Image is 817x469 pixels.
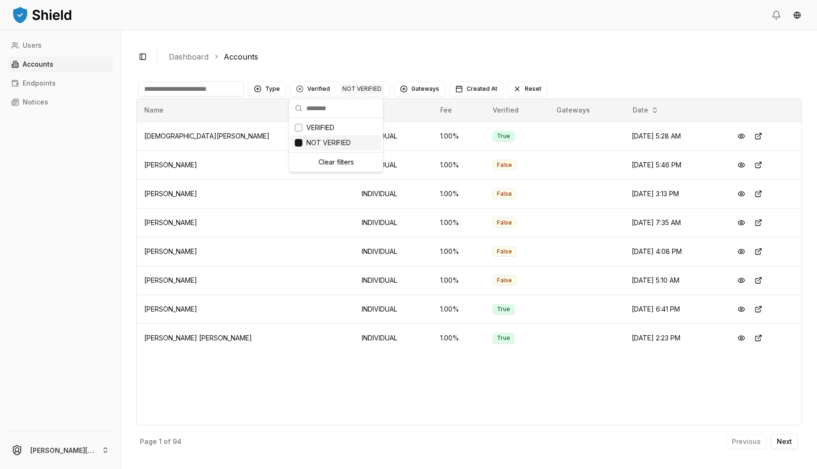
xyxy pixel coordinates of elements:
[23,61,53,68] p: Accounts
[632,132,681,140] span: [DATE] 5:28 AM
[449,81,504,96] button: Created At
[433,99,485,122] th: Fee
[467,85,497,93] span: Created At
[354,179,433,208] td: INDIVIDUAL
[144,161,197,169] span: [PERSON_NAME]
[632,305,680,313] span: [DATE] 6:41 PM
[354,208,433,237] td: INDIVIDUAL
[296,85,304,93] div: Clear Verified filter
[137,99,354,122] th: Name
[144,276,197,284] span: [PERSON_NAME]
[440,276,459,284] span: 1.00 %
[4,435,117,465] button: [PERSON_NAME][EMAIL_ADDRESS][DOMAIN_NAME]
[144,247,197,255] span: [PERSON_NAME]
[549,99,624,122] th: Gateways
[632,247,682,255] span: [DATE] 4:08 PM
[771,434,798,449] button: Next
[23,99,48,105] p: Notices
[8,95,113,110] a: Notices
[144,334,252,342] span: [PERSON_NAME] [PERSON_NAME]
[30,445,94,455] p: [PERSON_NAME][EMAIL_ADDRESS][DOMAIN_NAME]
[354,237,433,266] td: INDIVIDUAL
[290,81,390,96] button: Clear Verified filterVerifiedNOT VERIFIED
[11,5,73,24] img: ShieldPay Logo
[354,266,433,295] td: INDIVIDUAL
[306,123,334,132] span: VERIFIED
[632,161,681,169] span: [DATE] 5:46 PM
[777,438,792,445] p: Next
[440,132,459,140] span: 1.00 %
[169,51,209,62] a: Dashboard
[144,190,197,198] span: [PERSON_NAME]
[306,138,351,148] span: NOT VERIFIED
[632,218,681,226] span: [DATE] 7:35 AM
[507,81,548,96] button: Reset filters
[23,42,42,49] p: Users
[354,150,433,179] td: INDIVIDUAL
[248,81,286,96] button: Type
[291,155,381,170] div: Clear filters
[159,438,162,445] p: 1
[23,80,56,87] p: Endpoints
[354,99,433,122] th: Type
[169,51,794,62] nav: breadcrumb
[440,305,459,313] span: 1.00 %
[354,295,433,323] td: INDIVIDUAL
[8,38,113,53] a: Users
[164,438,171,445] p: of
[632,276,679,284] span: [DATE] 5:10 AM
[140,438,157,445] p: Page
[629,103,662,118] button: Date
[440,218,459,226] span: 1.00 %
[144,305,197,313] span: [PERSON_NAME]
[289,118,383,172] div: Suggestions
[440,334,459,342] span: 1.00 %
[340,84,384,94] div: NOT VERIFIED
[440,190,459,198] span: 1.00 %
[173,438,182,445] p: 94
[354,122,433,150] td: INDIVIDUAL
[632,334,680,342] span: [DATE] 2:23 PM
[440,161,459,169] span: 1.00 %
[8,76,113,91] a: Endpoints
[144,132,269,140] span: [DEMOGRAPHIC_DATA][PERSON_NAME]
[440,247,459,255] span: 1.00 %
[8,57,113,72] a: Accounts
[485,99,549,122] th: Verified
[354,323,433,352] td: INDIVIDUAL
[224,51,258,62] a: Accounts
[144,218,197,226] span: [PERSON_NAME]
[632,190,679,198] span: [DATE] 3:13 PM
[394,81,445,96] button: Gateways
